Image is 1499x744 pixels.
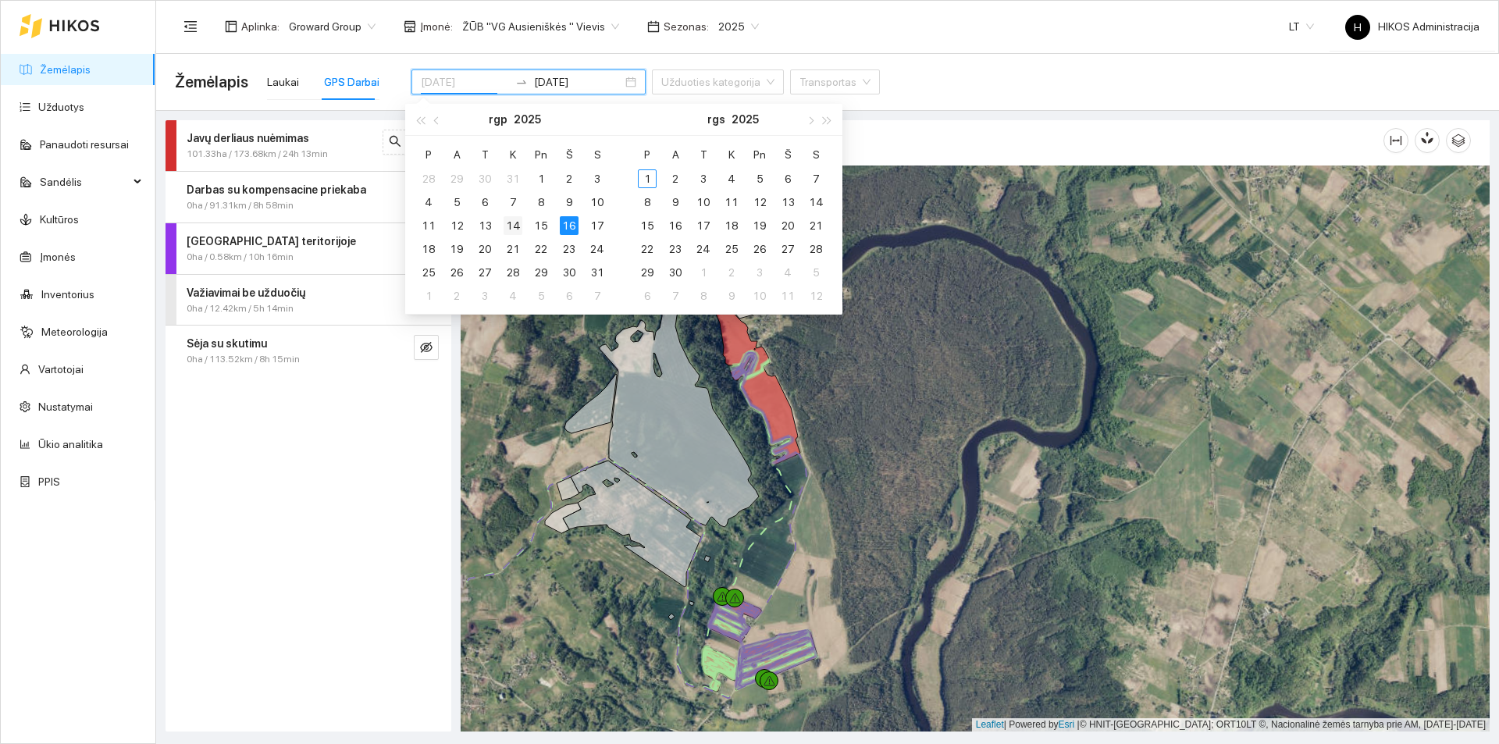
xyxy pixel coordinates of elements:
td: 2025-08-26 [443,261,471,284]
div: 7 [806,169,825,188]
td: 2025-09-19 [746,214,774,237]
td: 2025-09-09 [661,190,689,214]
div: 5 [750,169,769,188]
th: Š [774,142,802,167]
div: 25 [722,240,741,258]
div: 7 [504,193,522,212]
span: 0ha / 113.52km / 8h 15min [187,352,300,367]
td: 2025-09-18 [717,214,746,237]
span: Sezonas : [664,18,709,35]
span: to [515,76,528,88]
td: 2025-09-04 [717,167,746,190]
div: 29 [447,169,466,188]
td: 2025-09-05 [527,284,555,308]
td: 2025-09-25 [717,237,746,261]
td: 2025-10-08 [689,284,717,308]
a: Esri [1059,719,1075,730]
div: 1 [638,169,657,188]
a: Inventorius [41,288,94,301]
td: 2025-07-30 [471,167,499,190]
td: 2025-08-13 [471,214,499,237]
strong: Javų derliaus nuėmimas [187,132,309,144]
div: 4 [722,169,741,188]
button: 2025 [732,104,759,135]
div: 10 [588,193,607,212]
th: S [583,142,611,167]
th: T [471,142,499,167]
td: 2025-09-29 [633,261,661,284]
div: 30 [666,263,685,282]
td: 2025-08-24 [583,237,611,261]
a: Vartotojai [38,363,84,376]
div: 3 [694,169,713,188]
div: 6 [638,287,657,305]
td: 2025-09-17 [689,214,717,237]
div: 23 [560,240,579,258]
td: 2025-08-11 [415,214,443,237]
div: 16 [560,216,579,235]
td: 2025-08-31 [583,261,611,284]
td: 2025-08-01 [527,167,555,190]
td: 2025-09-12 [746,190,774,214]
td: 2025-09-26 [746,237,774,261]
div: 12 [806,287,825,305]
td: 2025-10-10 [746,284,774,308]
div: 22 [638,240,657,258]
span: shop [404,20,416,33]
button: column-width [1383,128,1408,153]
div: 9 [666,193,685,212]
a: Ūkio analitika [38,438,103,450]
td: 2025-08-23 [555,237,583,261]
td: 2025-10-12 [802,284,830,308]
td: 2025-08-22 [527,237,555,261]
td: 2025-10-07 [661,284,689,308]
td: 2025-09-02 [443,284,471,308]
span: | [1077,719,1080,730]
button: eye-invisible [414,335,439,360]
div: 13 [778,193,797,212]
div: 10 [750,287,769,305]
div: 1 [532,169,550,188]
a: Panaudoti resursai [40,138,129,151]
div: 17 [588,216,607,235]
td: 2025-08-28 [499,261,527,284]
input: Pradžios data [421,73,509,91]
td: 2025-08-19 [443,237,471,261]
div: 16 [666,216,685,235]
div: 4 [778,263,797,282]
td: 2025-08-25 [415,261,443,284]
span: calendar [647,20,660,33]
td: 2025-08-10 [583,190,611,214]
div: 19 [447,240,466,258]
div: 28 [806,240,825,258]
td: 2025-09-22 [633,237,661,261]
th: S [802,142,830,167]
td: 2025-09-16 [661,214,689,237]
a: PPIS [38,475,60,488]
div: 12 [750,193,769,212]
span: eye-invisible [420,341,433,356]
td: 2025-09-21 [802,214,830,237]
div: Sėja su skutimu0ha / 113.52km / 8h 15mineye-invisible [166,326,451,376]
th: P [415,142,443,167]
td: 2025-09-01 [633,167,661,190]
div: 2 [560,169,579,188]
div: 29 [638,263,657,282]
div: 11 [722,193,741,212]
th: K [717,142,746,167]
div: 4 [504,287,522,305]
td: 2025-09-10 [689,190,717,214]
td: 2025-08-29 [527,261,555,284]
a: Kultūros [40,213,79,226]
td: 2025-09-14 [802,190,830,214]
span: HIKOS Administracija [1345,20,1479,33]
div: 2 [722,263,741,282]
td: 2025-08-18 [415,237,443,261]
span: LT [1289,15,1314,38]
a: Nustatymai [38,400,93,413]
div: 12 [447,216,466,235]
button: rgp [489,104,507,135]
div: | Powered by © HNIT-[GEOGRAPHIC_DATA]; ORT10LT ©, Nacionalinė žemės tarnyba prie AM, [DATE]-[DATE] [972,718,1490,732]
th: P [633,142,661,167]
div: 25 [419,263,438,282]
